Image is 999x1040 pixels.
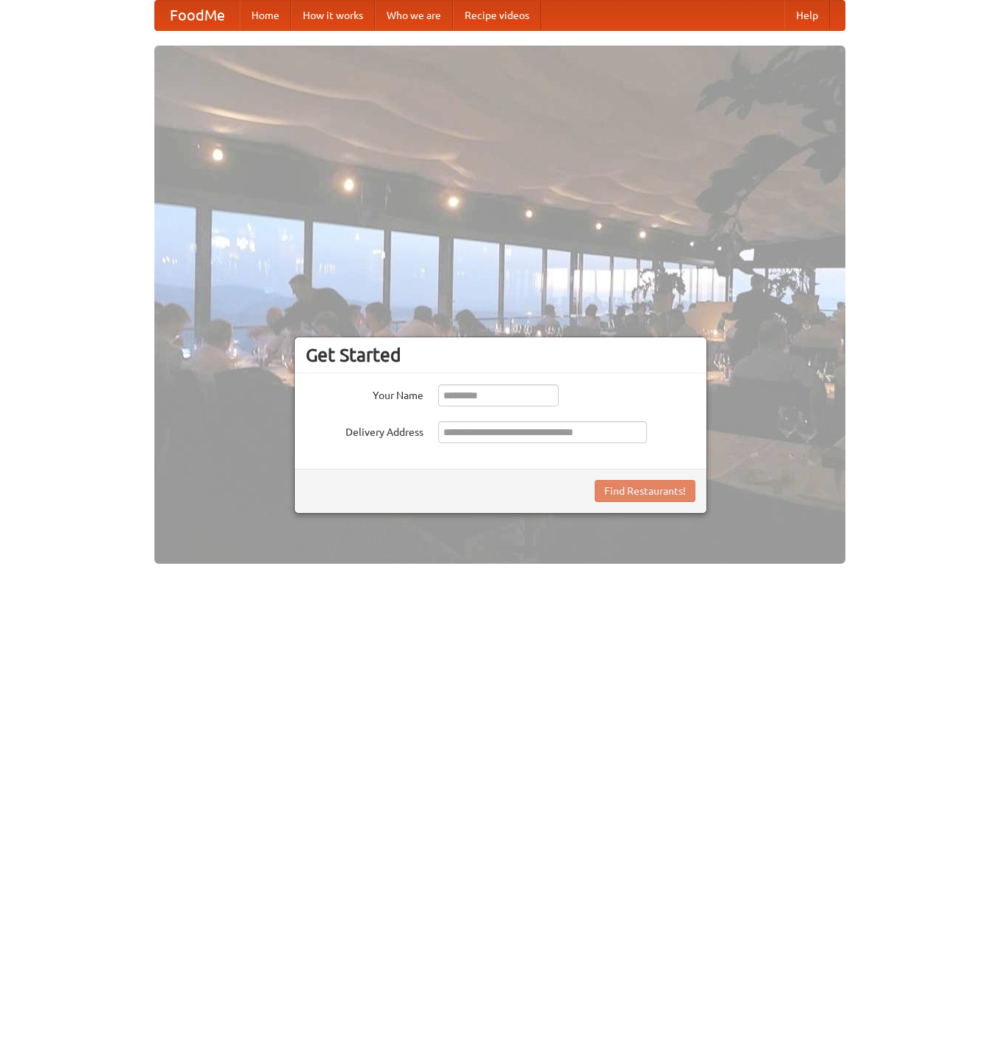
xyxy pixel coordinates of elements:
[453,1,541,30] a: Recipe videos
[240,1,291,30] a: Home
[306,421,423,440] label: Delivery Address
[306,384,423,403] label: Your Name
[784,1,830,30] a: Help
[595,480,695,502] button: Find Restaurants!
[291,1,375,30] a: How it works
[155,1,240,30] a: FoodMe
[306,344,695,366] h3: Get Started
[375,1,453,30] a: Who we are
